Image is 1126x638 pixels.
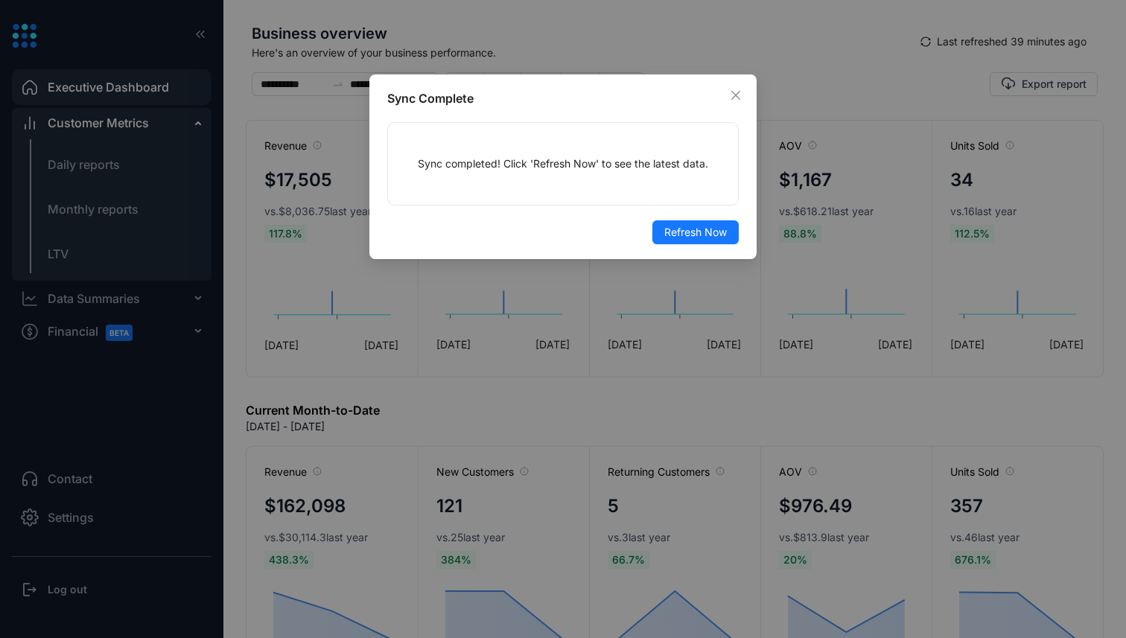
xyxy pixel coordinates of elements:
[724,83,748,107] button: Close
[400,156,726,172] p: Sync completed! Click 'Refresh Now' to see the latest data.
[387,89,739,107] div: Sync Complete
[730,89,742,101] span: close
[664,224,727,240] span: Refresh Now
[652,220,739,244] button: Refresh Now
